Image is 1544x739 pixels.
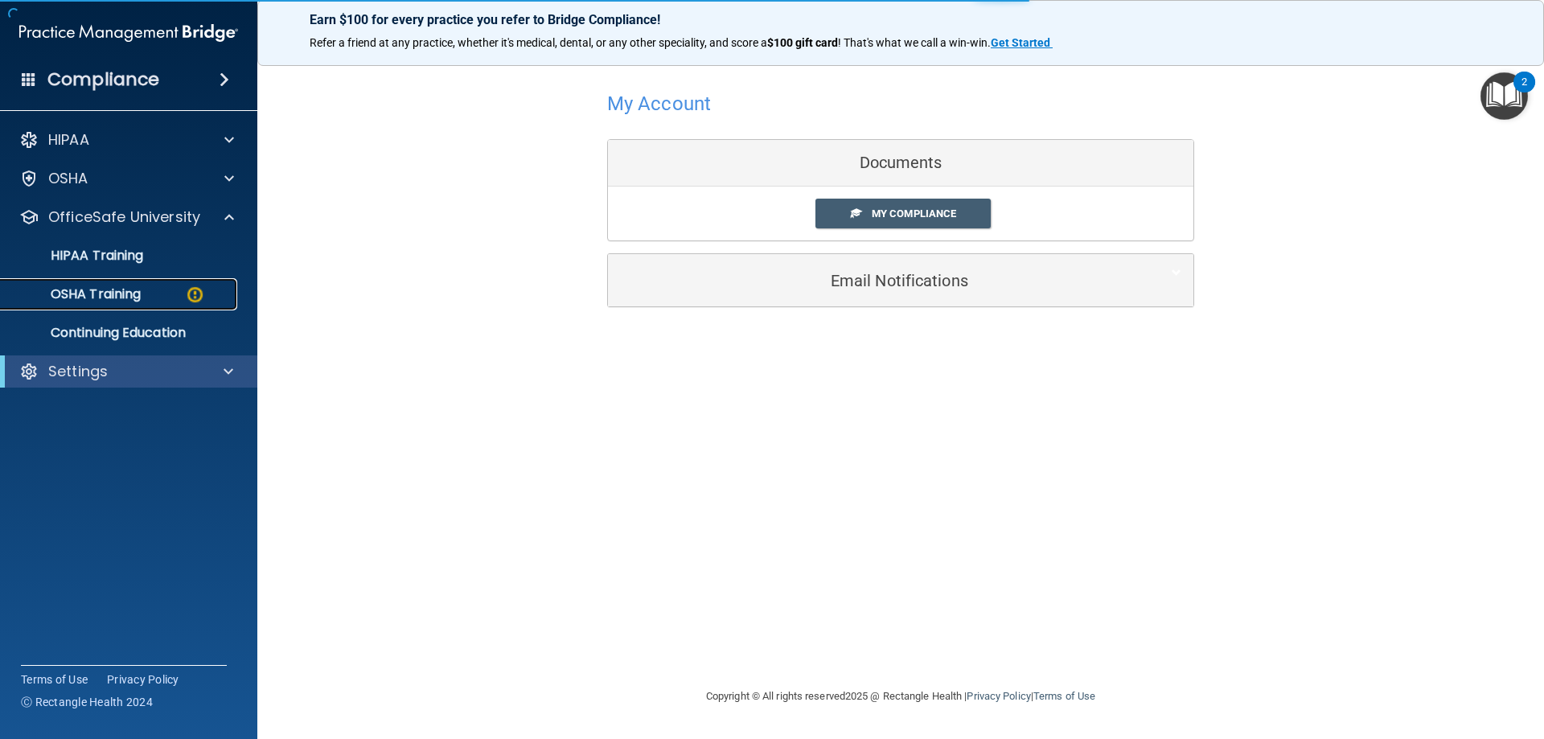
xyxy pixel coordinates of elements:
p: HIPAA [48,130,89,150]
p: HIPAA Training [10,248,143,264]
p: OSHA [48,169,88,188]
img: warning-circle.0cc9ac19.png [185,285,205,305]
a: OSHA [19,169,234,188]
a: Get Started [991,36,1053,49]
button: Open Resource Center, 2 new notifications [1480,72,1528,120]
h4: My Account [607,93,711,114]
p: OfficeSafe University [48,207,200,227]
h4: Compliance [47,68,159,91]
a: Terms of Use [1033,690,1095,702]
span: Ⓒ Rectangle Health 2024 [21,694,153,710]
span: My Compliance [872,207,956,220]
p: OSHA Training [10,286,141,302]
h5: Email Notifications [620,272,1132,289]
a: Email Notifications [620,262,1181,298]
p: Continuing Education [10,325,230,341]
a: OfficeSafe University [19,207,234,227]
strong: Get Started [991,36,1050,49]
img: PMB logo [19,17,238,49]
div: Copyright © All rights reserved 2025 @ Rectangle Health | | [607,671,1194,722]
div: 2 [1521,82,1527,103]
a: Privacy Policy [967,690,1030,702]
p: Earn $100 for every practice you refer to Bridge Compliance! [310,12,1492,27]
span: ! That's what we call a win-win. [838,36,991,49]
strong: $100 gift card [767,36,838,49]
a: HIPAA [19,130,234,150]
a: Settings [19,362,233,381]
a: Privacy Policy [107,671,179,688]
p: Settings [48,362,108,381]
span: Refer a friend at any practice, whether it's medical, dental, or any other speciality, and score a [310,36,767,49]
a: Terms of Use [21,671,88,688]
div: Documents [608,140,1193,187]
